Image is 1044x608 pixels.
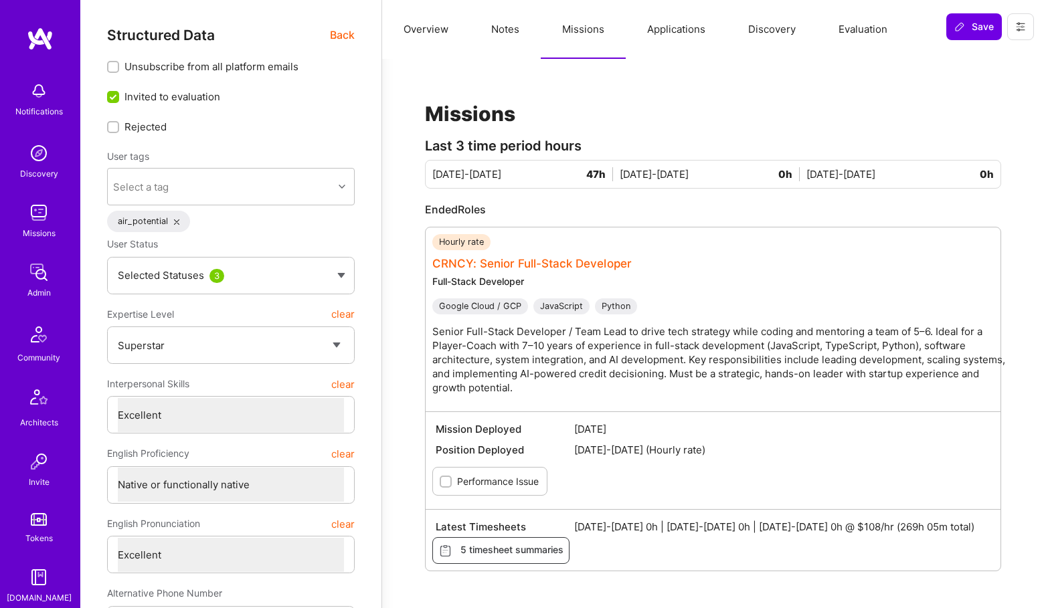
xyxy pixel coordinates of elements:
span: Latest Timesheets [436,520,574,534]
span: 5 timesheet summaries [438,543,563,558]
span: English Pronunciation [107,512,200,536]
button: Save [946,13,1002,40]
img: Architects [23,383,55,415]
span: Invited to evaluation [124,90,220,104]
span: Structured Data [107,27,215,43]
span: Interpersonal Skills [107,372,189,396]
h1: Missions [425,102,1001,126]
div: Last 3 time period hours [425,139,1001,153]
div: Hourly rate [432,234,491,250]
span: Rejected [124,120,167,134]
span: Mission Deployed [436,422,574,436]
span: Selected Statuses [118,269,204,282]
div: Community [17,350,60,365]
span: 0h [980,167,994,181]
button: clear [331,302,355,326]
img: admin teamwork [25,259,52,286]
span: Alternative Phone Number [107,587,222,599]
span: Position Deployed [436,443,574,457]
div: [DOMAIN_NAME] [7,591,72,605]
span: [DATE] [574,422,990,436]
img: Invite [25,448,52,475]
span: User Status [107,238,158,249]
div: Architects [20,415,58,429]
div: JavaScript [533,298,590,314]
div: Ended Roles [425,202,1001,217]
span: [DATE]-[DATE] 0h | [DATE]-[DATE] 0h | [DATE]-[DATE] 0h @ $108/hr (269h 05m total) [574,520,990,534]
div: air_potential [107,211,190,232]
div: Select a tag [113,180,169,194]
div: Full-Stack Developer [432,275,1007,288]
img: discovery [25,140,52,167]
img: bell [25,78,52,104]
div: Python [595,298,637,314]
div: Invite [29,475,50,489]
i: icon Close [174,219,179,225]
span: Unsubscribe from all platform emails [124,60,298,74]
div: 3 [209,269,224,283]
p: Senior Full-Stack Developer / Team Lead to drive tech strategy while coding and mentoring a team ... [432,324,1007,395]
span: 0h [778,167,800,181]
button: clear [331,512,355,536]
label: Performance Issue [457,474,539,488]
i: icon Timesheets [438,544,452,558]
div: Google Cloud / GCP [432,298,528,314]
span: Back [330,27,355,43]
span: Save [954,20,994,33]
button: clear [331,441,355,466]
div: Missions [23,226,56,240]
i: icon Chevron [339,183,345,190]
div: Tokens [25,531,53,545]
div: Discovery [20,167,58,181]
div: [DATE]-[DATE] [806,167,994,181]
button: 5 timesheet summaries [432,537,570,564]
span: [DATE]-[DATE] (Hourly rate) [574,443,990,457]
div: Notifications [15,104,63,118]
img: tokens [31,513,47,526]
img: teamwork [25,199,52,226]
img: guide book [25,564,52,591]
div: [DATE]-[DATE] [620,167,807,181]
img: Community [23,318,55,350]
div: Admin [27,286,51,300]
div: [DATE]-[DATE] [432,167,620,181]
img: logo [27,27,54,51]
a: CRNCY: Senior Full-Stack Developer [432,257,632,270]
img: caret [337,273,345,278]
span: 47h [586,167,613,181]
span: English Proficiency [107,441,189,466]
span: Expertise Level [107,302,174,326]
button: clear [331,372,355,396]
label: User tags [107,150,149,163]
